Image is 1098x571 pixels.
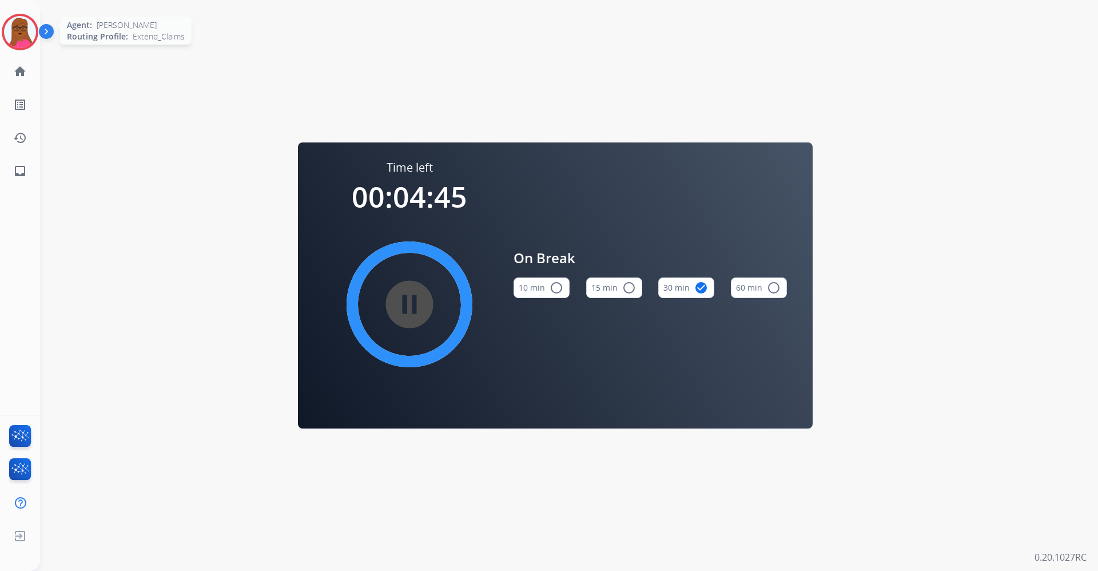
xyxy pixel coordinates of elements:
[694,281,708,295] mat-icon: check_circle
[352,177,467,216] span: 00:04:45
[767,281,781,295] mat-icon: radio_button_unchecked
[514,248,787,268] span: On Break
[586,277,642,298] button: 15 min
[1035,550,1087,564] p: 0.20.1027RC
[13,65,27,78] mat-icon: home
[731,277,787,298] button: 60 min
[13,164,27,178] mat-icon: inbox
[13,131,27,145] mat-icon: history
[658,277,714,298] button: 30 min
[13,98,27,112] mat-icon: list_alt
[133,31,185,42] span: Extend_Claims
[550,281,563,295] mat-icon: radio_button_unchecked
[403,298,416,311] mat-icon: pause_circle_filled
[97,19,157,31] span: [PERSON_NAME]
[4,16,36,48] img: avatar
[67,19,92,31] span: Agent:
[67,31,128,42] span: Routing Profile:
[514,277,570,298] button: 10 min
[622,281,636,295] mat-icon: radio_button_unchecked
[387,160,433,176] span: Time left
